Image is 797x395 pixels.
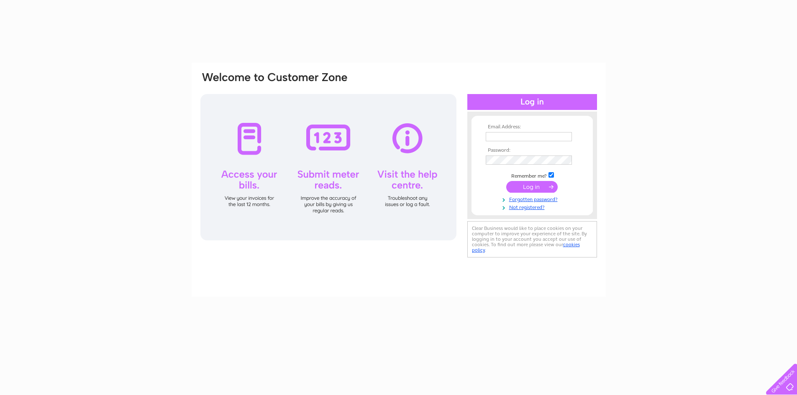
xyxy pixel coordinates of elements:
[484,171,581,179] td: Remember me?
[486,203,581,211] a: Not registered?
[484,148,581,153] th: Password:
[484,124,581,130] th: Email Address:
[506,181,558,193] input: Submit
[486,195,581,203] a: Forgotten password?
[467,221,597,257] div: Clear Business would like to place cookies on your computer to improve your experience of the sit...
[472,242,580,253] a: cookies policy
